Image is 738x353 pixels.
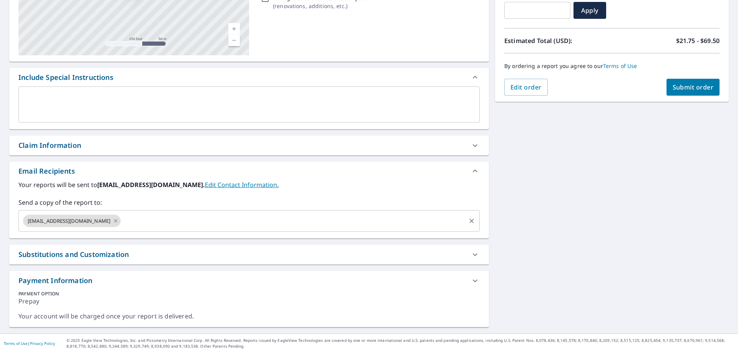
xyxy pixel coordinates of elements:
div: Substitutions and Customization [9,245,489,264]
b: [EMAIL_ADDRESS][DOMAIN_NAME]. [97,181,205,189]
span: Submit order [673,83,714,91]
div: Prepay [18,297,480,312]
label: Your reports will be sent to [18,180,480,189]
a: Current Level 17, Zoom In [228,23,240,35]
div: Claim Information [9,136,489,155]
div: Substitutions and Customization [18,249,129,260]
span: Edit order [510,83,542,91]
a: Current Level 17, Zoom Out [228,35,240,46]
p: ( renovations, additions, etc. ) [273,2,369,10]
p: $21.75 - $69.50 [676,36,720,45]
div: Include Special Instructions [9,68,489,86]
a: Terms of Use [4,341,28,346]
label: Send a copy of the report to: [18,198,480,207]
a: EditContactInfo [205,181,279,189]
div: Email Recipients [9,162,489,180]
p: Estimated Total (USD): [504,36,612,45]
div: Include Special Instructions [18,72,113,83]
div: Claim Information [18,140,81,151]
div: [EMAIL_ADDRESS][DOMAIN_NAME] [23,215,121,227]
p: By ordering a report you agree to our [504,63,720,70]
button: Edit order [504,79,548,96]
span: Apply [580,6,600,15]
div: Email Recipients [18,166,75,176]
a: Privacy Policy [30,341,55,346]
span: [EMAIL_ADDRESS][DOMAIN_NAME] [23,217,115,225]
div: PAYMENT OPTION [18,290,480,297]
p: © 2025 Eagle View Technologies, Inc. and Pictometry International Corp. All Rights Reserved. Repo... [66,338,734,349]
p: | [4,341,55,346]
button: Apply [573,2,606,19]
a: Terms of Use [603,62,637,70]
div: Payment Information [18,275,92,286]
button: Submit order [667,79,720,96]
button: Clear [466,215,477,226]
div: Payment Information [9,271,489,290]
div: Your account will be charged once your report is delivered. [18,312,480,321]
